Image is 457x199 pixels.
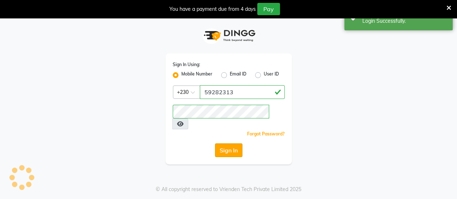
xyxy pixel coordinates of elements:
img: logo1.svg [200,25,258,46]
button: Sign In [215,143,242,157]
label: User ID [264,71,279,79]
a: Forgot Password? [247,131,285,137]
input: Username [200,85,285,99]
label: Mobile Number [181,71,212,79]
button: Pay [257,3,280,15]
label: Sign In Using: [173,61,200,68]
div: You have a payment due from 4 days [169,5,256,13]
input: Username [173,105,270,118]
label: Email ID [230,71,246,79]
div: Login Successfully. [362,17,447,25]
